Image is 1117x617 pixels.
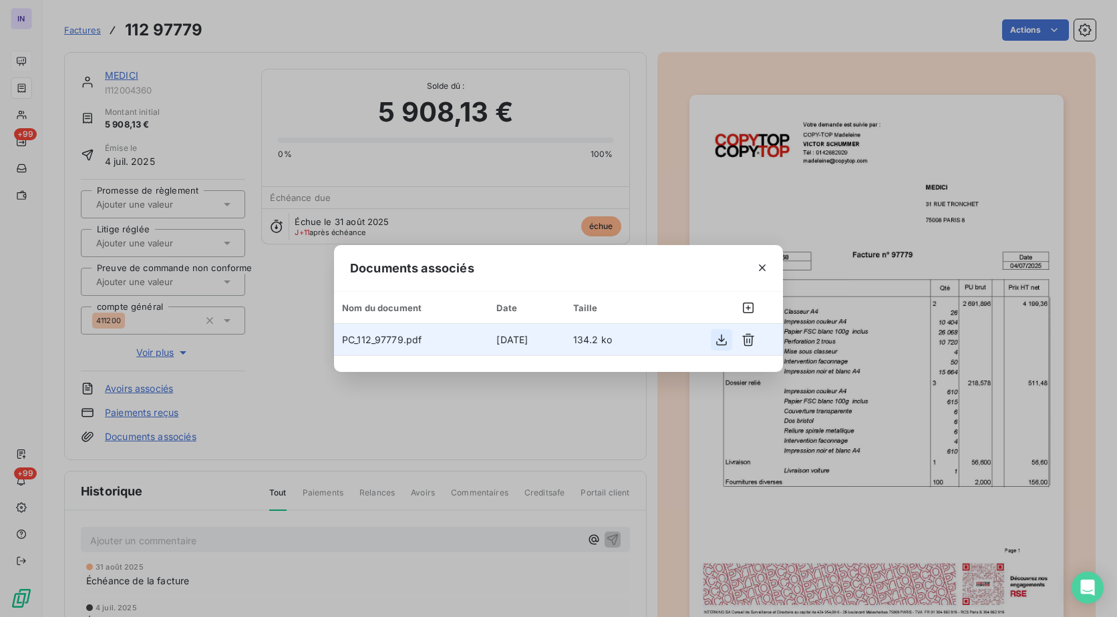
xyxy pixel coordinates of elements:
span: Documents associés [350,259,474,277]
span: PC_112_97779.pdf [342,334,422,345]
div: Taille [573,302,646,313]
div: Open Intercom Messenger [1072,572,1104,604]
span: 134.2 ko [573,334,612,345]
div: Nom du document [342,302,480,313]
div: Date [496,302,556,313]
span: [DATE] [496,334,528,345]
